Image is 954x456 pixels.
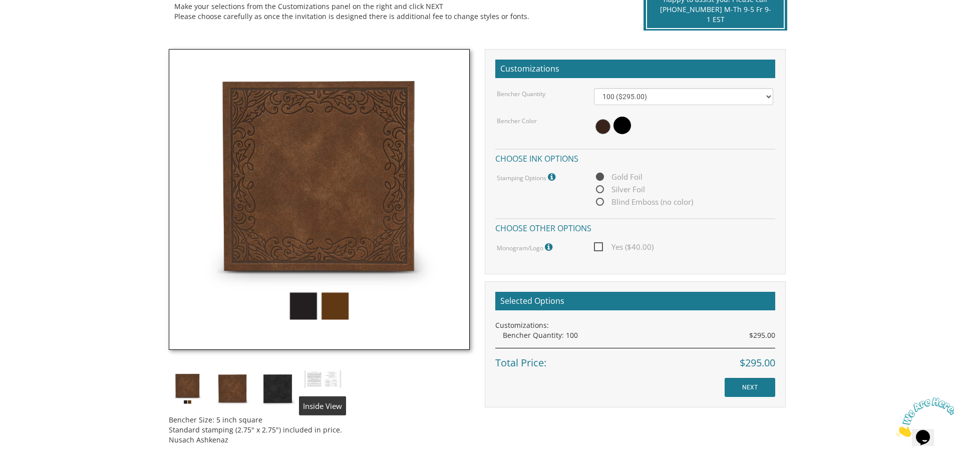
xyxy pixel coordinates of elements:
[495,218,775,236] h4: Choose other options
[594,196,693,208] span: Blind Emboss (no color)
[495,292,775,311] h2: Selected Options
[259,370,296,407] img: black_seude.jpg
[892,393,954,441] iframe: chat widget
[725,378,775,397] input: NEXT
[169,370,206,407] img: tiferes_seude.jpg
[495,348,775,370] div: Total Price:
[594,183,645,196] span: Silver Foil
[169,49,470,350] img: tiferes_seude.jpg
[497,90,545,98] label: Bencher Quantity
[594,241,654,253] span: Yes ($40.00)
[503,330,775,340] div: Bencher Quantity: 100
[495,60,775,79] h2: Customizations
[169,407,470,445] div: Bencher Size: 5 inch square Standard stamping (2.75" x 2.75") included in price. Nusach Ashkenaz
[214,370,251,407] img: brown_seude.jpg
[495,149,775,166] h4: Choose ink options
[594,171,643,183] span: Gold Foil
[4,4,66,44] img: Chat attention grabber
[304,370,342,389] img: bp%20bencher%20inside%201.JPG
[749,330,775,340] span: $295.00
[740,356,775,370] span: $295.00
[497,171,558,184] label: Stamping Options
[174,2,620,22] div: Make your selections from the Customizations panel on the right and click NEXT Please choose care...
[495,320,775,330] div: Customizations:
[497,241,555,254] label: Monogram/Logo
[497,117,537,125] label: Bencher Color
